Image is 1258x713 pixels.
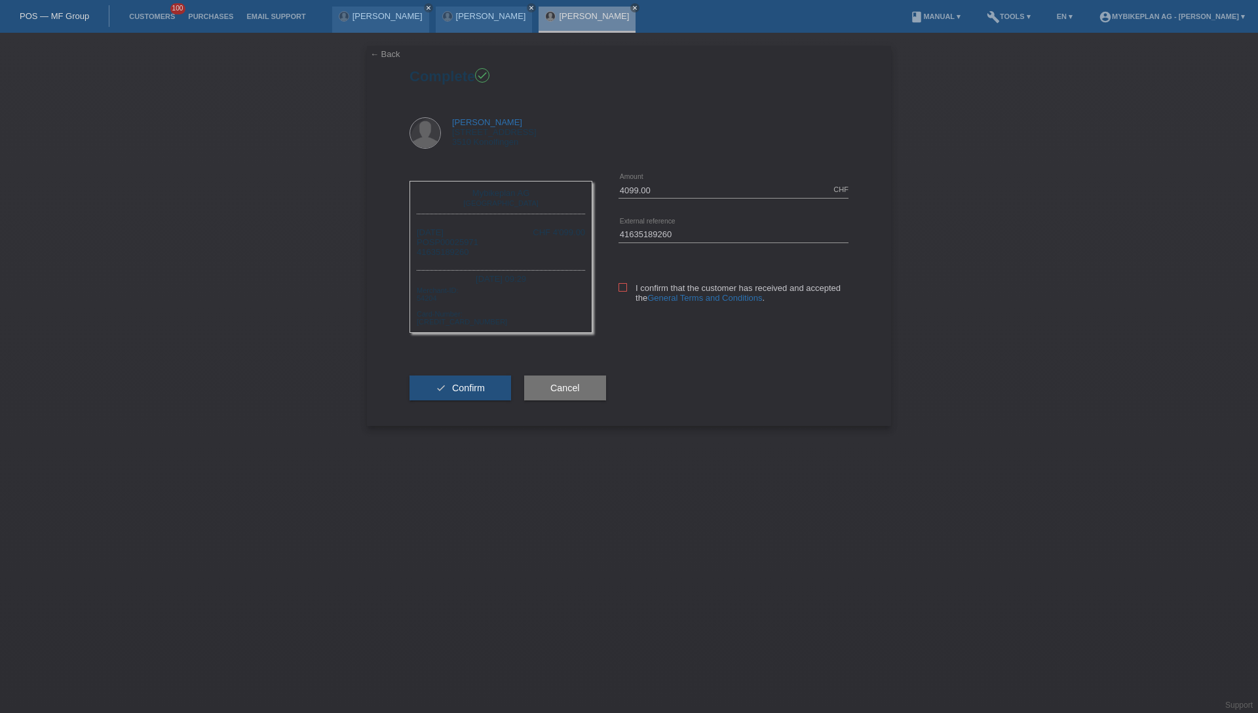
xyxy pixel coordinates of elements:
[123,12,181,20] a: Customers
[417,270,585,285] div: [DATE] 09:29
[533,227,585,237] div: CHF 4'099.00
[524,376,606,400] button: Cancel
[170,3,186,14] span: 100
[417,285,585,326] div: Merchant-ID: 54204 Card-Number: [CREDIT_CARD_NUMBER]
[1050,12,1079,20] a: EN ▾
[619,283,848,303] label: I confirm that the customer has received and accepted the .
[424,3,433,12] a: close
[452,117,537,147] div: [STREET_ADDRESS] 3510 Konolfingen
[420,188,582,198] div: Mybikeplan AG
[353,11,423,21] a: [PERSON_NAME]
[550,383,580,393] span: Cancel
[181,12,240,20] a: Purchases
[647,293,762,303] a: General Terms and Conditions
[420,198,582,207] div: [GEOGRAPHIC_DATA]
[980,12,1037,20] a: buildTools ▾
[1092,12,1251,20] a: account_circleMybikeplan AG - [PERSON_NAME] ▾
[452,383,485,393] span: Confirm
[833,185,848,193] div: CHF
[910,10,923,24] i: book
[370,49,400,59] a: ← Back
[410,376,511,400] button: check Confirm
[904,12,967,20] a: bookManual ▾
[1099,10,1112,24] i: account_circle
[452,117,522,127] a: [PERSON_NAME]
[528,5,535,11] i: close
[456,11,526,21] a: [PERSON_NAME]
[987,10,1000,24] i: build
[1225,701,1253,710] a: Support
[425,5,432,11] i: close
[630,3,639,12] a: close
[632,5,638,11] i: close
[20,11,89,21] a: POS — MF Group
[417,247,469,257] span: 41635189260
[240,12,312,20] a: Email Support
[476,69,488,81] i: check
[559,11,629,21] a: [PERSON_NAME]
[527,3,536,12] a: close
[417,227,478,257] div: [DATE] POSP00025971
[410,68,848,85] h1: Complete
